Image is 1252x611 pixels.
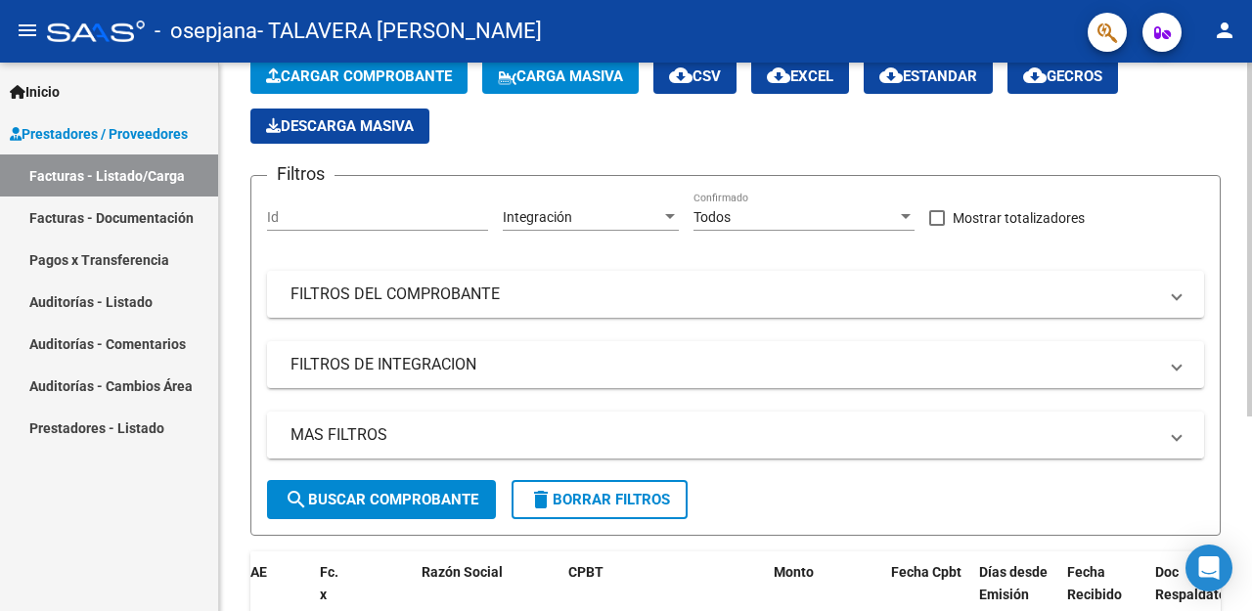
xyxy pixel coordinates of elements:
span: Gecros [1023,67,1102,85]
span: Descarga Masiva [266,117,414,135]
button: Carga Masiva [482,59,639,94]
app-download-masive: Descarga masiva de comprobantes (adjuntos) [250,109,429,144]
mat-icon: delete [529,488,553,511]
mat-icon: search [285,488,308,511]
span: Mostrar totalizadores [953,206,1085,230]
button: Buscar Comprobante [267,480,496,519]
h3: Filtros [267,160,335,188]
span: Prestadores / Proveedores [10,123,188,145]
span: CSV [669,67,721,85]
button: EXCEL [751,59,849,94]
span: EXCEL [767,67,833,85]
mat-expansion-panel-header: MAS FILTROS [267,412,1204,458]
mat-panel-title: FILTROS DE INTEGRACION [291,354,1157,375]
button: Borrar Filtros [512,480,688,519]
span: - osepjana [155,10,257,53]
span: Borrar Filtros [529,491,670,508]
span: Cargar Comprobante [266,67,452,85]
span: Fecha Recibido [1067,564,1122,602]
span: Días desde Emisión [979,564,1048,602]
mat-icon: cloud_download [1023,64,1047,87]
mat-expansion-panel-header: FILTROS DEL COMPROBANTE [267,271,1204,318]
button: CSV [653,59,737,94]
span: Integración [503,209,572,225]
span: Carga Masiva [498,67,623,85]
span: Doc Respaldatoria [1155,564,1243,602]
span: CPBT [568,564,604,580]
mat-icon: cloud_download [767,64,790,87]
mat-icon: cloud_download [669,64,693,87]
span: Buscar Comprobante [285,491,478,508]
span: Monto [774,564,814,580]
button: Descarga Masiva [250,109,429,144]
div: Open Intercom Messenger [1185,545,1232,591]
mat-icon: menu [16,19,39,42]
button: Cargar Comprobante [250,59,468,94]
span: Fecha Cpbt [891,564,961,580]
span: Fc. x [320,564,338,602]
span: Todos [693,209,731,225]
button: Gecros [1007,59,1118,94]
span: Razón Social [422,564,503,580]
span: Estandar [879,67,977,85]
mat-icon: person [1213,19,1236,42]
mat-expansion-panel-header: FILTROS DE INTEGRACION [267,341,1204,388]
mat-icon: cloud_download [879,64,903,87]
mat-panel-title: MAS FILTROS [291,424,1157,446]
span: CAE [242,564,267,580]
span: - TALAVERA [PERSON_NAME] [257,10,542,53]
span: Inicio [10,81,60,103]
mat-panel-title: FILTROS DEL COMPROBANTE [291,284,1157,305]
button: Estandar [864,59,993,94]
